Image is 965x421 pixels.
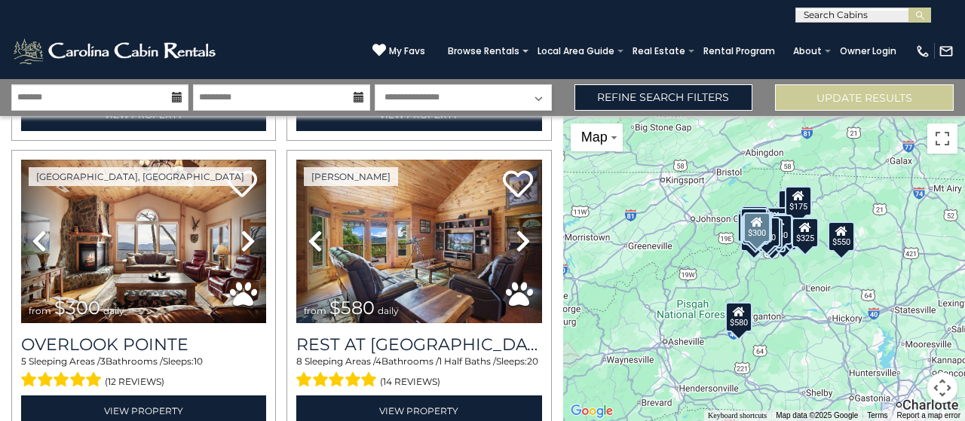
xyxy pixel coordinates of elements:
span: 4 [375,355,381,367]
span: 5 [21,355,26,367]
div: $300 [744,212,771,243]
div: $580 [726,301,753,331]
img: thumbnail_164747674.jpeg [296,160,541,324]
a: Rental Program [696,41,783,62]
a: Report a map error [897,411,960,419]
div: $265 [755,218,783,249]
span: (14 reviews) [380,372,440,392]
div: $550 [829,221,856,251]
span: 3 [100,355,106,367]
div: $160 [741,208,768,238]
button: Keyboard shortcuts [708,410,767,421]
a: My Favs [372,43,425,59]
img: Google [567,401,617,421]
div: $230 [738,212,765,243]
span: daily [378,305,399,316]
button: Map camera controls [927,373,957,403]
a: Open this area in Google Maps (opens a new window) [567,401,617,421]
div: Sleeping Areas / Bathrooms / Sleeps: [296,355,541,391]
a: Real Estate [625,41,693,62]
img: White-1-2.png [11,36,220,66]
img: phone-regular-white.png [915,44,930,59]
span: $300 [54,297,100,319]
span: Map [581,130,608,145]
a: Terms (opens in new tab) [867,411,887,419]
a: [PERSON_NAME] [304,167,398,186]
span: from [29,305,51,316]
div: $325 [792,218,819,248]
img: thumbnail_163477009.jpeg [21,160,266,324]
div: $230 [753,217,780,247]
span: from [304,305,326,316]
div: $349 [762,206,789,236]
a: Add to favorites [503,169,533,201]
a: About [786,41,829,62]
div: $175 [778,189,805,219]
span: $580 [329,297,375,319]
h3: Rest at Mountain Crest [296,334,541,355]
span: daily [103,305,124,316]
button: Update Results [775,84,954,111]
div: $175 [785,186,812,216]
span: 1 Half Baths / [439,355,496,367]
span: My Favs [389,44,425,58]
div: $225 [740,221,767,251]
a: Rest at [GEOGRAPHIC_DATA] [296,334,541,355]
div: Sleeping Areas / Bathrooms / Sleeps: [21,355,266,391]
span: 8 [296,355,302,367]
span: 20 [527,355,538,367]
div: $185 [743,214,770,244]
a: Local Area Guide [530,41,622,62]
span: (12 reviews) [105,372,164,392]
div: $480 [765,214,792,244]
a: Browse Rentals [440,41,527,62]
a: Owner Login [832,41,904,62]
span: 10 [194,355,203,367]
div: $375 [758,221,786,252]
div: $125 [741,205,768,235]
a: [GEOGRAPHIC_DATA], [GEOGRAPHIC_DATA] [29,167,252,186]
a: Overlook Pointe [21,334,266,355]
a: Refine Search Filters [574,84,753,111]
img: mail-regular-white.png [939,44,954,59]
span: Map data ©2025 Google [776,411,858,419]
button: Change map style [571,124,623,151]
button: Toggle fullscreen view [927,124,957,154]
